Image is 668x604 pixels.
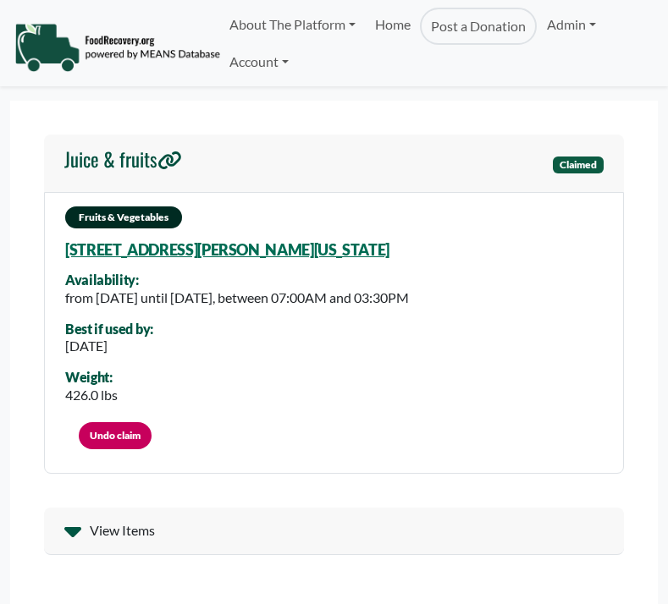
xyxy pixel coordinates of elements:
div: 426.0 lbs [65,385,118,405]
a: [STREET_ADDRESS][PERSON_NAME][US_STATE] [65,240,389,259]
a: Admin [537,8,605,41]
span: Claimed [553,156,604,173]
div: Best if used by: [65,321,153,337]
a: Account [220,45,298,79]
img: NavigationLogo_FoodRecovery-91c16205cd0af1ed486a0f1a7774a6544ea792ac00100771e7dd3ec7c0e58e41.png [14,22,220,73]
a: About The Platform [220,8,365,41]
a: Home [366,8,420,45]
div: Weight: [65,370,118,385]
a: Post a Donation [420,8,537,45]
div: [DATE] [65,336,153,356]
div: from [DATE] until [DATE], between 07:00AM and 03:30PM [65,288,409,308]
a: Undo claim [79,422,152,449]
span: Fruits & Vegetables [65,206,182,228]
span: View Items [90,520,155,541]
a: Juice & fruits [64,148,181,178]
div: Availability: [65,272,409,288]
h4: Juice & fruits [64,148,181,171]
